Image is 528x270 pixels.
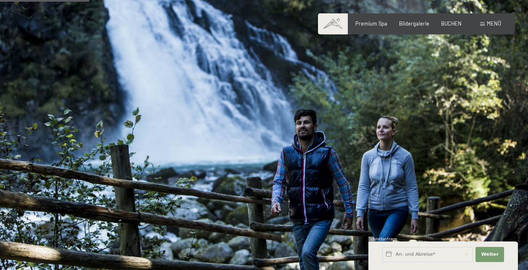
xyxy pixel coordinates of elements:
span: Schnellanfrage [368,236,397,241]
a: BUCHEN [441,20,462,27]
span: Weiter [481,251,499,258]
a: Bildergalerie [399,20,429,27]
span: Menü [487,20,501,27]
button: Weiter [475,247,504,262]
a: Premium Spa [355,20,387,27]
